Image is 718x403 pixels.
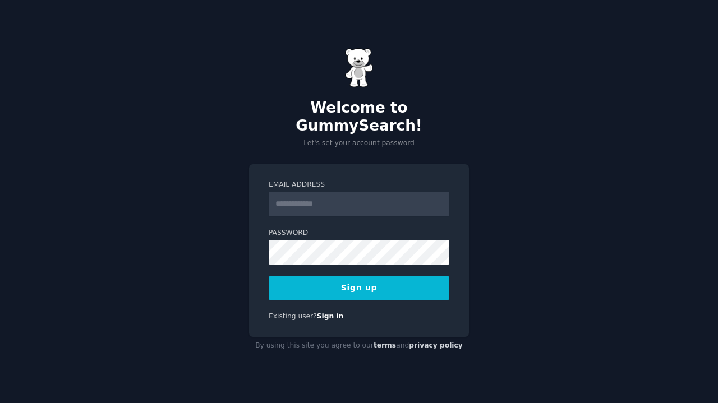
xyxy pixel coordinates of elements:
h2: Welcome to GummySearch! [249,99,469,135]
div: By using this site you agree to our and [249,337,469,355]
a: Sign in [317,312,344,320]
a: terms [374,341,396,349]
label: Password [269,228,449,238]
a: privacy policy [409,341,463,349]
span: Existing user? [269,312,317,320]
p: Let's set your account password [249,138,469,149]
button: Sign up [269,276,449,300]
label: Email Address [269,180,449,190]
img: Gummy Bear [345,48,373,87]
